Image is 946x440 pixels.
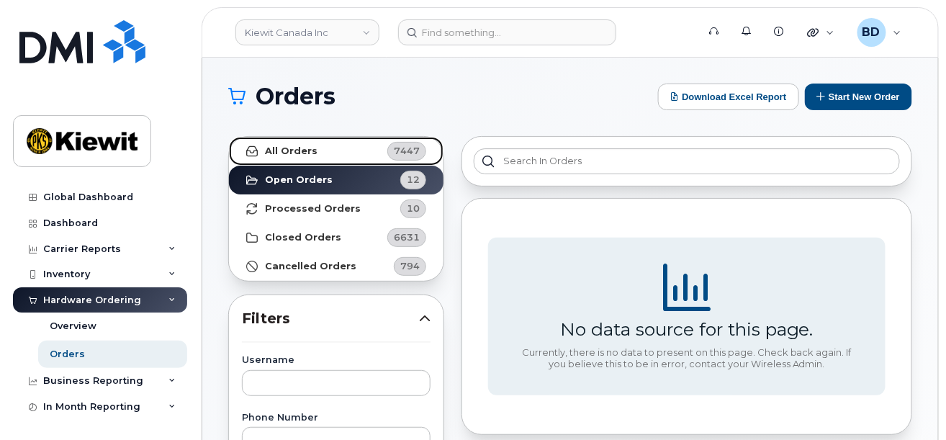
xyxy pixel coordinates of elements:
[407,202,420,215] span: 10
[229,252,443,281] a: Cancelled Orders794
[256,86,335,107] span: Orders
[242,356,431,365] label: Username
[265,261,356,272] strong: Cancelled Orders
[658,84,799,110] button: Download Excel Report
[265,174,333,186] strong: Open Orders
[514,347,860,369] div: Currently, there is no data to present on this page. Check back again. If you believe this to be ...
[394,144,420,158] span: 7447
[394,230,420,244] span: 6631
[265,203,361,215] strong: Processed Orders
[242,308,419,329] span: Filters
[229,194,443,223] a: Processed Orders10
[242,413,431,423] label: Phone Number
[265,232,341,243] strong: Closed Orders
[400,259,420,273] span: 794
[265,145,317,157] strong: All Orders
[229,223,443,252] a: Closed Orders6631
[883,377,935,429] iframe: Messenger Launcher
[229,137,443,166] a: All Orders7447
[560,318,814,340] div: No data source for this page.
[229,166,443,194] a: Open Orders12
[407,173,420,187] span: 12
[805,84,912,110] button: Start New Order
[474,148,900,174] input: Search in orders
